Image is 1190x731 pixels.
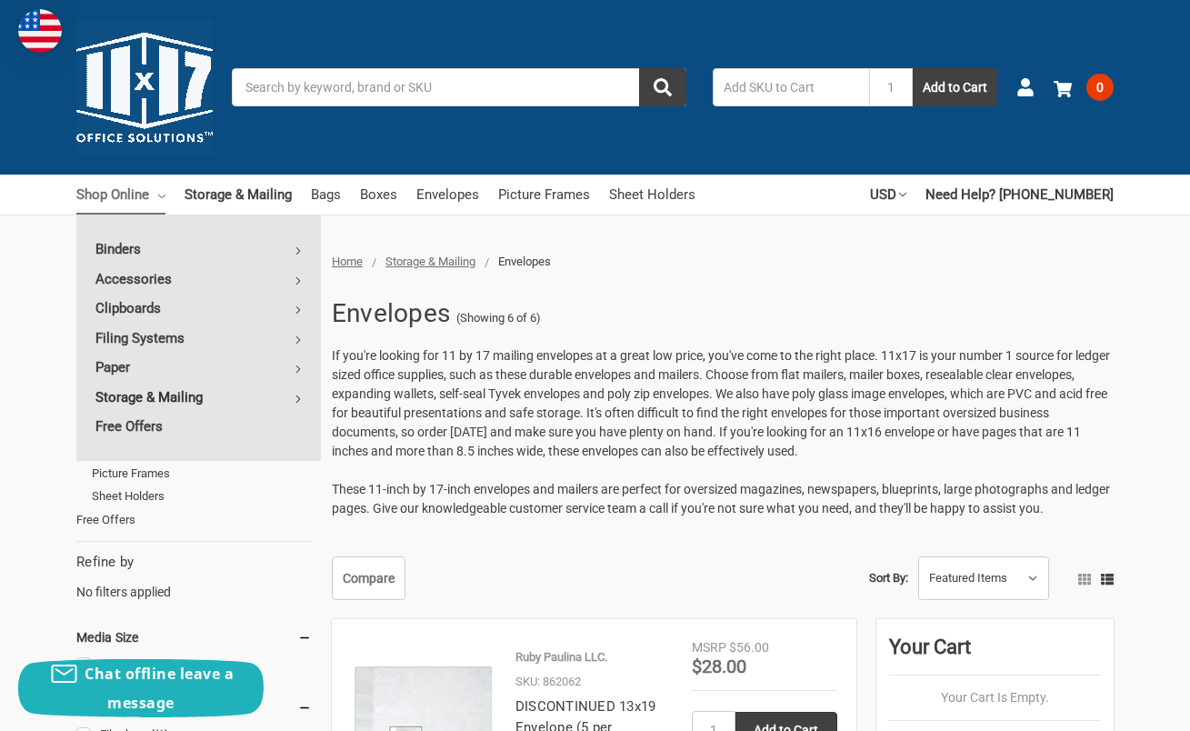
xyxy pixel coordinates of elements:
[92,462,312,486] a: Picture Frames
[416,175,479,215] a: Envelopes
[76,552,312,573] h5: Refine by
[76,235,321,264] a: Binders
[609,175,695,215] a: Sheet Holders
[76,383,321,412] a: Storage & Mailing
[76,626,312,648] h5: Media Size
[18,9,62,53] img: duty and tax information for United States
[332,348,1110,458] span: If you're looking for 11 by 17 mailing envelopes at a great low price, you've come to the right p...
[498,255,551,268] span: Envelopes
[889,632,1101,676] div: Your Cart
[1040,682,1190,731] iframe: Google Customer Reviews
[692,638,726,657] div: MSRP
[76,653,312,677] a: 13x19
[332,290,450,337] h1: Envelopes
[76,294,321,323] a: Clipboards
[332,556,405,600] a: Compare
[456,309,541,327] span: (Showing 6 of 6)
[1054,64,1114,111] a: 0
[385,255,475,268] a: Storage & Mailing
[76,19,213,155] img: 11x17.com
[498,175,590,215] a: Picture Frames
[232,68,686,106] input: Search by keyword, brand or SKU
[360,175,397,215] a: Boxes
[515,673,581,691] p: SKU: 862062
[870,175,906,215] a: USD
[713,68,869,106] input: Add SKU to Cart
[913,68,997,106] button: Add to Cart
[76,552,312,601] div: No filters applied
[18,659,264,717] button: Chat offline leave a message
[692,656,746,677] span: $28.00
[925,175,1114,215] a: Need Help? [PHONE_NUMBER]
[92,485,312,508] a: Sheet Holders
[76,508,312,532] a: Free Offers
[332,482,1110,516] span: These 11-inch by 17-inch envelopes and mailers are perfect for oversized magazines, newspapers, b...
[76,265,321,294] a: Accessories
[185,175,292,215] a: Storage & Mailing
[85,664,234,713] span: Chat offline leave a message
[76,353,321,382] a: Paper
[311,175,341,215] a: Bags
[76,324,321,353] a: Filing Systems
[332,255,363,268] a: Home
[1086,74,1114,101] span: 0
[869,565,908,592] label: Sort By:
[76,175,165,215] a: Shop Online
[729,640,769,655] span: $56.00
[515,648,607,666] p: Ruby Paulina LLC.
[889,688,1101,707] p: Your Cart Is Empty.
[76,412,321,441] a: Free Offers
